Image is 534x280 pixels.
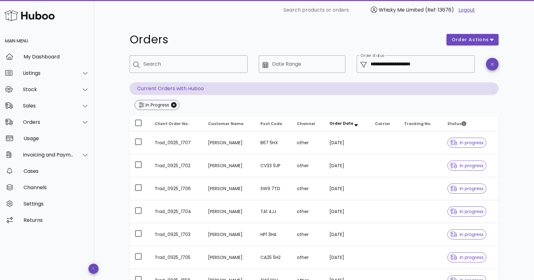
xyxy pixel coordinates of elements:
[255,131,292,154] td: B67 5HX
[150,223,203,246] td: Trad_0925_1703
[370,116,399,131] th: Carrier
[297,121,315,126] span: Channel
[203,246,255,269] td: [PERSON_NAME]
[324,200,370,223] td: [DATE]
[292,200,324,223] td: other
[255,154,292,177] td: CV33 9JP
[23,70,74,76] div: Listings
[375,121,390,126] span: Carrier
[324,177,370,200] td: [DATE]
[130,82,499,95] p: Current Orders with Huboo
[255,246,292,269] td: CA25 5HZ
[130,34,439,45] h1: Orders
[24,54,89,60] div: My Dashboard
[446,34,499,45] button: order actions
[260,121,282,126] span: Post Code
[255,200,292,223] td: TA1 4JJ
[324,223,370,246] td: [DATE]
[203,116,255,131] th: Customer Name
[458,6,475,14] a: Logout
[292,246,324,269] td: other
[24,184,89,190] div: Channels
[23,86,74,92] div: Stock
[451,36,489,43] span: order actions
[447,121,466,126] span: Status
[23,152,74,158] div: Invoicing and Payments
[208,121,243,126] span: Customer Name
[292,116,324,131] th: Channel
[23,103,74,109] div: Sales
[171,102,177,108] button: Close
[203,223,255,246] td: [PERSON_NAME]
[203,154,255,177] td: [PERSON_NAME]
[150,116,203,131] th: Client Order No.
[324,131,370,154] td: [DATE]
[255,177,292,200] td: SW9 7TD
[4,9,55,22] img: Huboo Logo
[292,223,324,246] td: other
[292,154,324,177] td: other
[150,200,203,223] td: Trad_0925_1704
[450,255,483,260] span: in progress
[255,223,292,246] td: HP1 3HA
[203,177,255,200] td: [PERSON_NAME]
[292,131,324,154] td: other
[150,246,203,269] td: Trad_0925_1705
[24,168,89,174] div: Cases
[24,217,89,223] div: Returns
[450,186,483,191] span: in progress
[425,6,454,14] span: (Ref: 13676)
[203,200,255,223] td: [PERSON_NAME]
[150,154,203,177] td: Trad_0925_1702
[203,131,255,154] td: [PERSON_NAME]
[360,53,384,58] label: Order status
[155,121,189,126] span: Client Order No.
[450,232,483,237] span: in progress
[150,177,203,200] td: Trad_0925_1706
[144,102,169,108] div: In Progress
[23,119,74,125] div: Orders
[450,163,483,168] span: in progress
[292,177,324,200] td: other
[24,201,89,207] div: Settings
[450,140,483,145] span: in progress
[255,116,292,131] th: Post Code
[324,116,370,131] th: Order Date: Sorted descending. Activate to remove sorting.
[329,121,353,126] span: Order Date
[379,6,424,14] span: Whisky Me Limited
[24,135,89,141] div: Usage
[399,116,442,131] th: Tracking No.
[442,116,499,131] th: Status
[404,121,432,126] span: Tracking No.
[324,154,370,177] td: [DATE]
[324,246,370,269] td: [DATE]
[150,131,203,154] td: Trad_0925_1707
[450,209,483,214] span: in progress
